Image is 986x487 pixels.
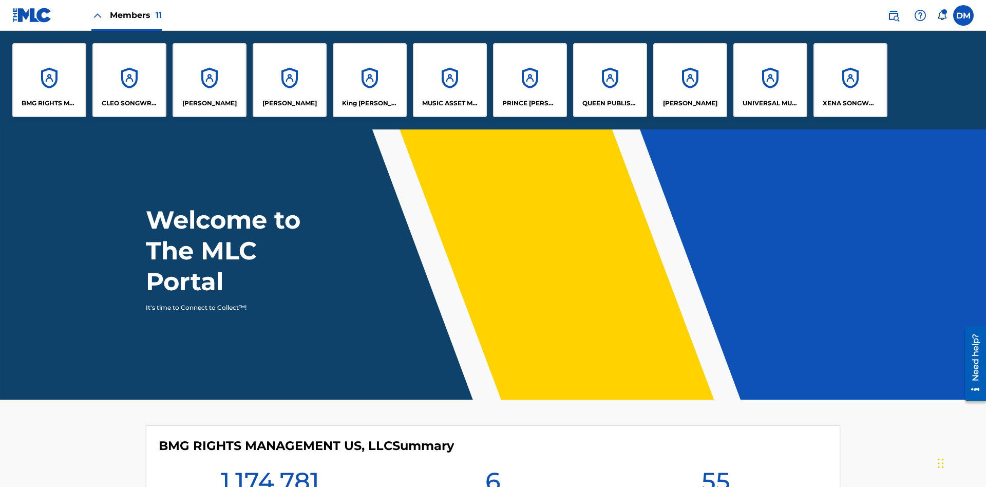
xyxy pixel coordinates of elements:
div: User Menu [953,5,974,26]
div: Drag [938,448,944,479]
a: AccountsKing [PERSON_NAME] [333,43,407,117]
a: AccountsXENA SONGWRITER [813,43,887,117]
iframe: Resource Center [957,322,986,406]
span: Members [110,9,162,21]
span: 11 [156,10,162,20]
img: MLC Logo [12,8,52,23]
img: Close [91,9,104,22]
a: AccountsCLEO SONGWRITER [92,43,166,117]
p: CLEO SONGWRITER [102,99,158,108]
a: Accounts[PERSON_NAME] [173,43,246,117]
p: King McTesterson [342,99,398,108]
p: EYAMA MCSINGER [262,99,317,108]
div: Help [910,5,931,26]
img: search [887,9,900,22]
a: AccountsBMG RIGHTS MANAGEMENT US, LLC [12,43,86,117]
p: UNIVERSAL MUSIC PUB GROUP [743,99,799,108]
p: MUSIC ASSET MANAGEMENT (MAM) [422,99,478,108]
h4: BMG RIGHTS MANAGEMENT US, LLC [159,438,454,454]
a: AccountsPRINCE [PERSON_NAME] [493,43,567,117]
iframe: Chat Widget [935,438,986,487]
a: AccountsQUEEN PUBLISHA [573,43,647,117]
p: QUEEN PUBLISHA [582,99,638,108]
p: XENA SONGWRITER [823,99,879,108]
a: Accounts[PERSON_NAME] [653,43,727,117]
a: Accounts[PERSON_NAME] [253,43,327,117]
div: Notifications [937,10,947,21]
p: PRINCE MCTESTERSON [502,99,558,108]
a: AccountsUNIVERSAL MUSIC PUB GROUP [733,43,807,117]
h1: Welcome to The MLC Portal [146,204,338,297]
a: AccountsMUSIC ASSET MANAGEMENT (MAM) [413,43,487,117]
a: Public Search [883,5,904,26]
p: ELVIS COSTELLO [182,99,237,108]
img: help [914,9,926,22]
p: RONALD MCTESTERSON [663,99,717,108]
p: BMG RIGHTS MANAGEMENT US, LLC [22,99,78,108]
p: It's time to Connect to Collect™! [146,303,324,312]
